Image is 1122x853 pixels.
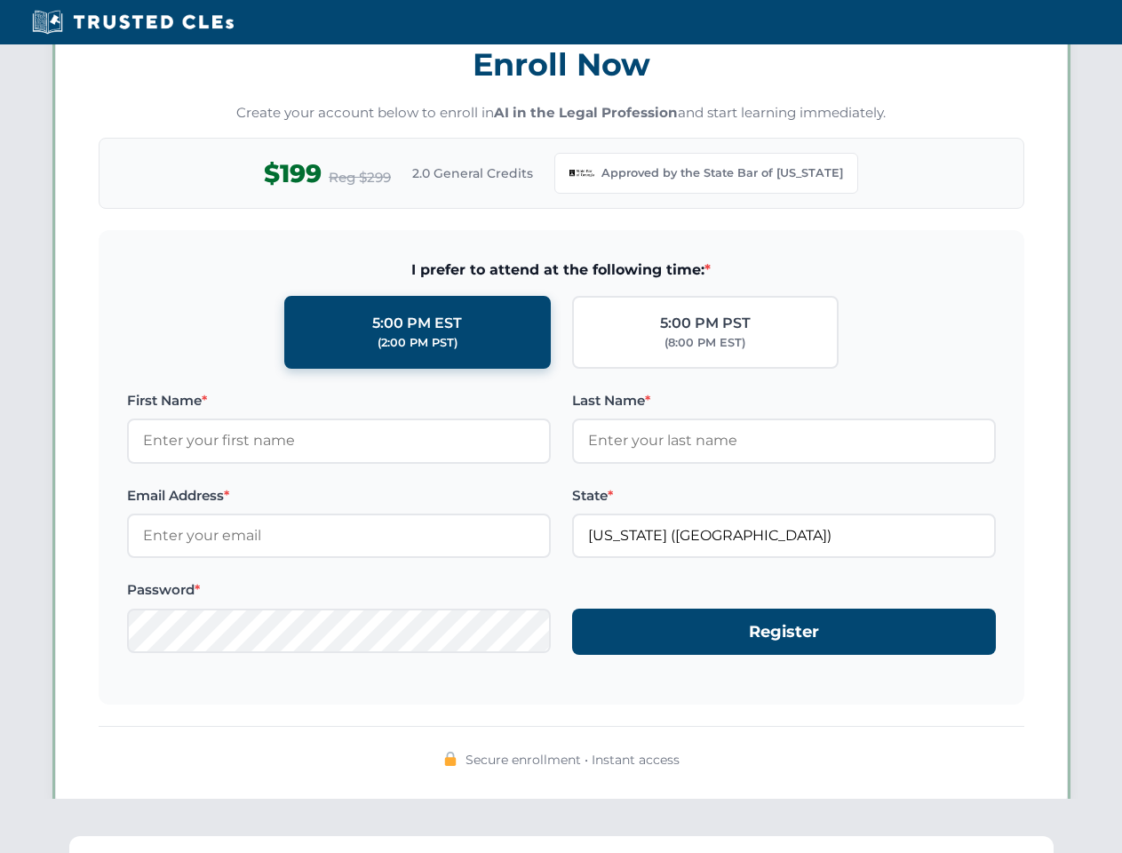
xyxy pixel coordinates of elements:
[664,334,745,352] div: (8:00 PM EST)
[412,163,533,183] span: 2.0 General Credits
[264,154,322,194] span: $199
[660,312,751,335] div: 5:00 PM PST
[378,334,458,352] div: (2:00 PM PST)
[127,514,551,558] input: Enter your email
[127,419,551,463] input: Enter your first name
[572,514,996,558] input: Georgia (GA)
[329,167,391,188] span: Reg $299
[572,485,996,506] label: State
[572,609,996,656] button: Register
[572,419,996,463] input: Enter your last name
[372,312,462,335] div: 5:00 PM EST
[127,259,996,282] span: I prefer to attend at the following time:
[601,164,843,182] span: Approved by the State Bar of [US_STATE]
[127,485,551,506] label: Email Address
[494,104,678,121] strong: AI in the Legal Profession
[466,750,680,769] span: Secure enrollment • Instant access
[127,579,551,601] label: Password
[27,9,239,36] img: Trusted CLEs
[443,752,458,766] img: 🔒
[569,161,594,186] img: Georgia Bar
[99,36,1024,92] h3: Enroll Now
[572,390,996,411] label: Last Name
[99,103,1024,124] p: Create your account below to enroll in and start learning immediately.
[127,390,551,411] label: First Name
